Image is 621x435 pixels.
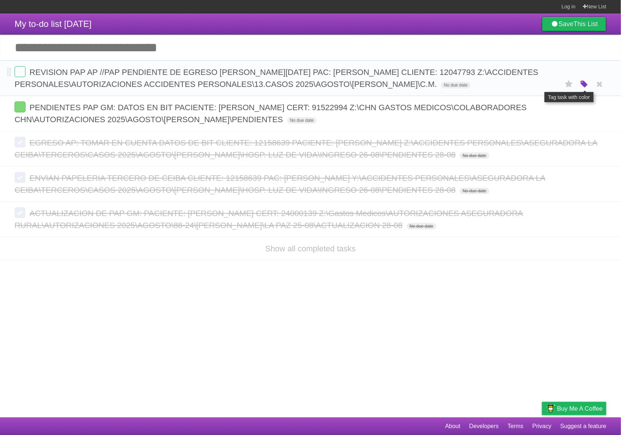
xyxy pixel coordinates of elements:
span: No due date [460,188,489,194]
span: No due date [287,117,317,124]
span: EGRESO AP: TOMAR EN CUENTA DATOS DE BIT CLIENTE: 12158639 PACIENTE: [PERSON_NAME] Z:\ACCIDENTES P... [15,138,598,159]
span: No due date [441,82,471,88]
a: About [445,419,460,433]
span: My to-do list [DATE] [15,19,92,29]
img: Buy me a coffee [546,402,555,415]
span: No due date [407,223,436,230]
span: ENVIAN PAPELERIA TERCERO DE CEIBA CLIENTE: 12158639 PAC: [PERSON_NAME] Y:\ACCIDENTES PERSONALES\A... [15,173,546,195]
label: Done [15,172,25,183]
span: PENDIENTES PAP GM: DATOS EN BIT PACIENTE: [PERSON_NAME] CERT: 91522994 Z:\CHN GASTOS MEDICOS\COLA... [15,103,527,124]
a: Suggest a feature [561,419,606,433]
span: REVISION PAP AP //PAP PENDIENTE DE EGRESO [PERSON_NAME][DATE] PAC: [PERSON_NAME] CLIENTE: 1204779... [15,68,538,89]
a: Terms [508,419,524,433]
label: Done [15,207,25,218]
b: This List [574,20,598,28]
a: SaveThis List [542,17,606,31]
span: Buy me a coffee [557,402,603,415]
a: Developers [469,419,499,433]
span: No due date [460,152,489,159]
label: Done [15,137,25,148]
label: Done [15,66,25,77]
a: Buy me a coffee [542,402,606,415]
label: Done [15,101,25,112]
label: Star task [562,78,576,90]
span: ACTUALIZACION DE PAP GM: PACIENTE: [PERSON_NAME] CERT: 24000139 Z:\Gastos Medicos\AUTORIZACIONES ... [15,209,523,230]
a: Show all completed tasks [265,244,356,253]
a: Privacy [533,419,551,433]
